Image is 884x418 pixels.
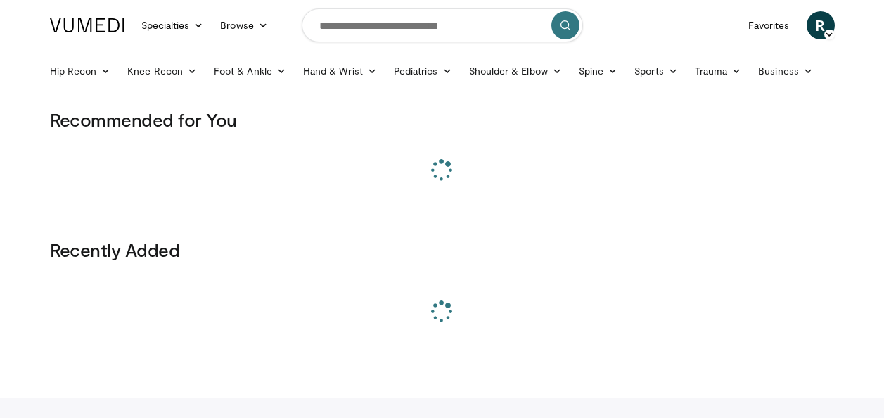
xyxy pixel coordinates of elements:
a: Spine [570,57,626,85]
a: Hip Recon [41,57,120,85]
a: Pediatrics [385,57,461,85]
a: Foot & Ankle [205,57,295,85]
a: Knee Recon [119,57,205,85]
a: Browse [212,11,276,39]
h3: Recommended for You [50,108,835,131]
a: Favorites [740,11,798,39]
a: Sports [626,57,686,85]
a: Specialties [133,11,212,39]
a: Hand & Wrist [295,57,385,85]
a: Business [750,57,821,85]
img: VuMedi Logo [50,18,124,32]
a: Shoulder & Elbow [461,57,570,85]
a: Trauma [686,57,750,85]
a: R [807,11,835,39]
h3: Recently Added [50,239,835,261]
input: Search topics, interventions [302,8,583,42]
